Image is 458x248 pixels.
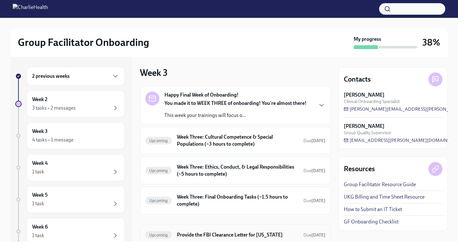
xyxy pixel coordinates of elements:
[15,186,125,213] a: Week 51 task
[32,160,48,167] h6: Week 4
[145,233,172,237] span: Upcoming
[32,105,76,112] div: 3 tasks • 2 messages
[354,36,381,43] strong: My progress
[15,91,125,117] a: Week 23 tasks • 2 messages
[344,91,385,98] strong: [PERSON_NAME]
[303,138,325,143] span: Due
[303,198,325,204] span: September 6th, 2025 10:00
[32,223,48,230] h6: Week 6
[303,198,325,203] span: Due
[15,122,125,149] a: Week 34 tasks • 1 message
[303,232,325,238] span: Due
[32,192,48,199] h6: Week 5
[145,230,325,240] a: UpcomingProvide the FBI Clearance Letter for [US_STATE]Due[DATE]
[145,138,172,143] span: Upcoming
[311,168,325,173] strong: [DATE]
[303,168,325,174] span: September 8th, 2025 10:00
[27,67,125,85] div: 2 previous weeks
[344,181,416,188] a: Group Facilitator Resource Guide
[32,96,47,103] h6: Week 2
[344,130,392,136] span: Group Quality Supervisor
[177,164,298,178] h6: Week Three: Ethics, Conduct, & Legal Responsibilities (~5 hours to complete)
[344,218,399,225] a: GF Onboarding Checklist
[145,192,325,209] a: UpcomingWeek Three: Final Onboarding Tasks (~1.5 hours to complete)Due[DATE]
[15,218,125,245] a: Week 61 task
[145,162,325,179] a: UpcomingWeek Three: Ethics, Conduct, & Legal Responsibilities (~5 hours to complete)Due[DATE]
[303,168,325,173] span: Due
[311,198,325,203] strong: [DATE]
[32,136,73,143] div: 4 tasks • 1 message
[32,168,44,175] div: 1 task
[344,193,425,201] a: UKG Billing and Time Sheet Resource
[32,232,44,239] div: 1 task
[177,231,298,238] h6: Provide the FBI Clearance Letter for [US_STATE]
[15,154,125,181] a: Week 41 task
[164,112,307,119] p: This week your trainings will focus o...
[422,37,440,48] h3: 38%
[13,4,48,14] img: CharlieHealth
[303,138,325,144] span: September 8th, 2025 10:00
[145,132,325,149] a: UpcomingWeek Three: Cultural Competence & Special Populations (~3 hours to complete)Due[DATE]
[311,138,325,143] strong: [DATE]
[145,198,172,203] span: Upcoming
[140,67,168,78] h3: Week 3
[164,100,307,106] strong: You made it to WEEK THREE of onboarding! You're almost there!
[177,193,298,208] h6: Week Three: Final Onboarding Tasks (~1.5 hours to complete)
[344,164,375,174] h4: Resources
[344,75,371,84] h4: Contacts
[32,128,48,135] h6: Week 3
[32,200,44,207] div: 1 task
[344,206,402,213] a: How to Submit an IT Ticket
[18,36,149,49] h2: Group Facilitator Onboarding
[32,73,70,80] h6: 2 previous weeks
[344,123,385,130] strong: [PERSON_NAME]
[311,232,325,238] strong: [DATE]
[177,134,298,148] h6: Week Three: Cultural Competence & Special Populations (~3 hours to complete)
[344,98,400,105] span: Clinical Onboarding Specialist
[303,232,325,238] span: September 23rd, 2025 10:00
[145,168,172,173] span: Upcoming
[164,91,239,98] strong: Happy Final Week of Onboarding!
